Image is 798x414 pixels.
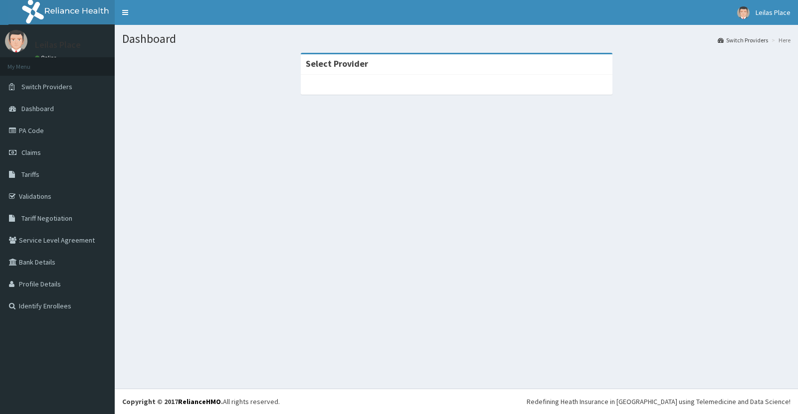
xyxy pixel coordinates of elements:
img: User Image [5,30,27,52]
strong: Copyright © 2017 . [122,397,223,406]
a: Online [35,54,59,61]
footer: All rights reserved. [115,389,798,414]
span: Claims [21,148,41,157]
span: Switch Providers [21,82,72,91]
a: Switch Providers [718,36,768,44]
a: RelianceHMO [178,397,221,406]
span: Tariff Negotiation [21,214,72,223]
strong: Select Provider [306,58,368,69]
p: Leilas Place [35,40,81,49]
img: User Image [737,6,750,19]
li: Here [769,36,791,44]
span: Tariffs [21,170,39,179]
h1: Dashboard [122,32,791,45]
div: Redefining Heath Insurance in [GEOGRAPHIC_DATA] using Telemedicine and Data Science! [527,397,791,407]
span: Dashboard [21,104,54,113]
span: Leilas Place [756,8,791,17]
